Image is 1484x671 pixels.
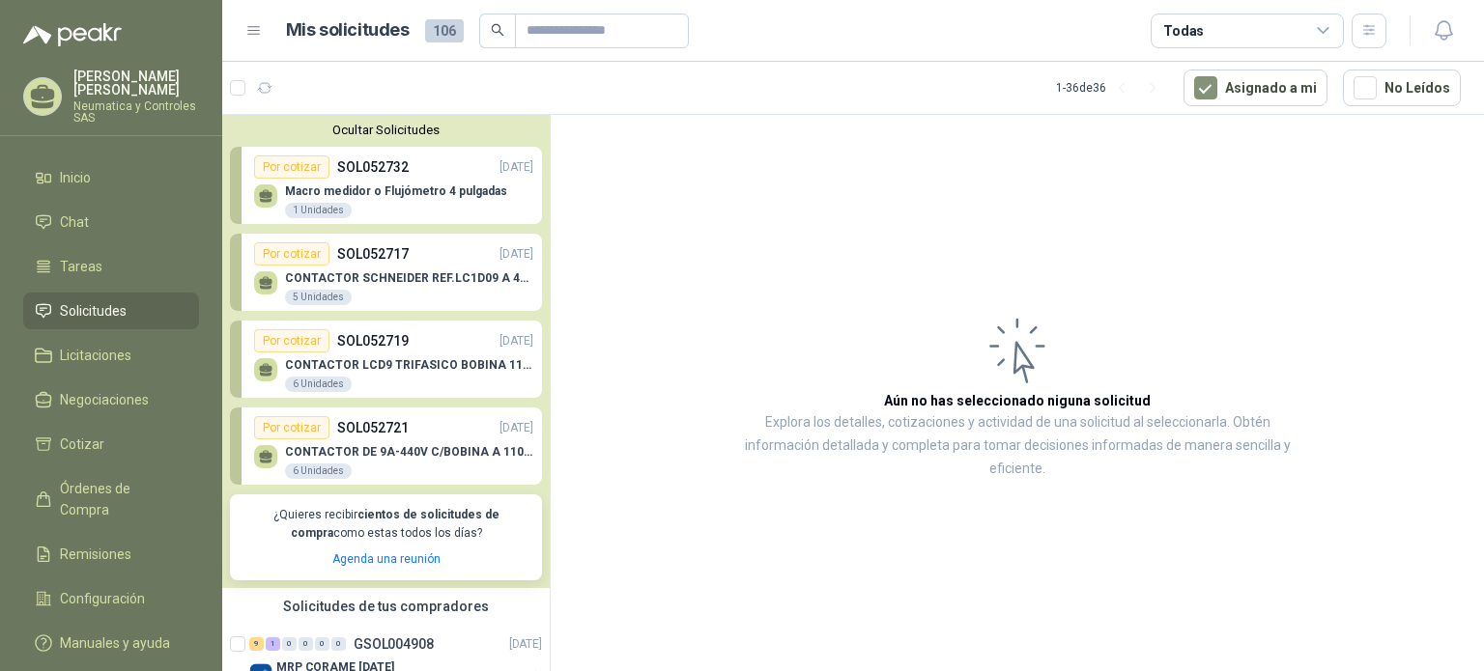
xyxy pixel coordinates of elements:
div: Por cotizar [254,329,329,352]
p: [DATE] [499,332,533,350]
p: [DATE] [499,245,533,264]
a: Por cotizarSOL052719[DATE] CONTACTOR LCD9 TRIFASICO BOBINA 110V VAC6 Unidades [230,321,542,398]
a: Por cotizarSOL052732[DATE] Macro medidor o Flujómetro 4 pulgadas1 Unidades [230,147,542,224]
p: CONTACTOR LCD9 TRIFASICO BOBINA 110V VAC [285,358,533,372]
div: Por cotizar [254,242,329,266]
a: Inicio [23,159,199,196]
div: Todas [1163,20,1204,42]
p: SOL052717 [337,243,409,265]
b: cientos de solicitudes de compra [291,508,499,540]
button: No Leídos [1343,70,1461,106]
p: SOL052719 [337,330,409,351]
div: 0 [315,637,329,651]
p: [DATE] [499,158,533,177]
span: Negociaciones [60,389,149,410]
p: [DATE] [509,634,542,653]
button: Asignado a mi [1184,70,1327,106]
span: search [491,23,504,37]
p: SOL052732 [337,156,409,178]
p: GSOL004908 [354,637,434,651]
a: Chat [23,204,199,240]
p: CONTACTOR SCHNEIDER REF.LC1D09 A 440V AC [285,271,533,285]
p: SOL052721 [337,417,409,438]
a: Remisiones [23,536,199,573]
p: [PERSON_NAME] [PERSON_NAME] [73,70,199,97]
div: 6 Unidades [285,463,352,479]
span: Solicitudes [60,300,127,322]
div: Solicitudes de tus compradores [222,588,550,625]
div: 0 [331,637,346,651]
a: Órdenes de Compra [23,470,199,528]
a: Por cotizarSOL052721[DATE] CONTACTOR DE 9A-440V C/BOBINA A 110V - LC1D106 Unidades [230,407,542,485]
span: Manuales y ayuda [60,632,170,654]
div: 5 Unidades [285,290,352,305]
img: Logo peakr [23,23,122,46]
p: CONTACTOR DE 9A-440V C/BOBINA A 110V - LC1D10 [285,445,533,459]
span: Configuración [60,588,145,609]
h3: Aún no has seleccionado niguna solicitud [884,390,1151,411]
button: Ocultar Solicitudes [230,123,542,137]
a: Solicitudes [23,293,199,329]
a: Agenda una reunión [332,552,441,566]
a: Licitaciones [23,337,199,374]
a: Tareas [23,248,199,285]
a: Configuración [23,580,199,617]
span: Chat [60,211,89,233]
div: 1 [266,637,280,651]
div: Ocultar SolicitudesPor cotizarSOL052732[DATE] Macro medidor o Flujómetro 4 pulgadas1 UnidadesPor ... [222,115,550,588]
span: Remisiones [60,544,131,565]
span: Licitaciones [60,345,131,366]
div: 1 - 36 de 36 [1056,72,1168,103]
p: Explora los detalles, cotizaciones y actividad de una solicitud al seleccionarla. Obtén informaci... [744,411,1291,481]
div: Por cotizar [254,155,329,179]
span: Tareas [60,256,102,277]
span: Inicio [60,167,91,188]
span: 106 [425,19,464,42]
div: 1 Unidades [285,203,352,218]
a: Negociaciones [23,381,199,418]
div: 0 [282,637,297,651]
div: 6 Unidades [285,377,352,392]
span: Cotizar [60,433,104,455]
div: 9 [249,637,264,651]
p: Macro medidor o Flujómetro 4 pulgadas [285,184,507,198]
div: Por cotizar [254,416,329,439]
a: Manuales y ayuda [23,625,199,661]
a: Por cotizarSOL052717[DATE] CONTACTOR SCHNEIDER REF.LC1D09 A 440V AC5 Unidades [230,234,542,311]
p: Neumatica y Controles SAS [73,100,199,124]
p: ¿Quieres recibir como estas todos los días? [242,506,530,543]
h1: Mis solicitudes [286,16,410,44]
span: Órdenes de Compra [60,478,181,520]
div: 0 [299,637,313,651]
a: Cotizar [23,426,199,462]
p: [DATE] [499,419,533,437]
